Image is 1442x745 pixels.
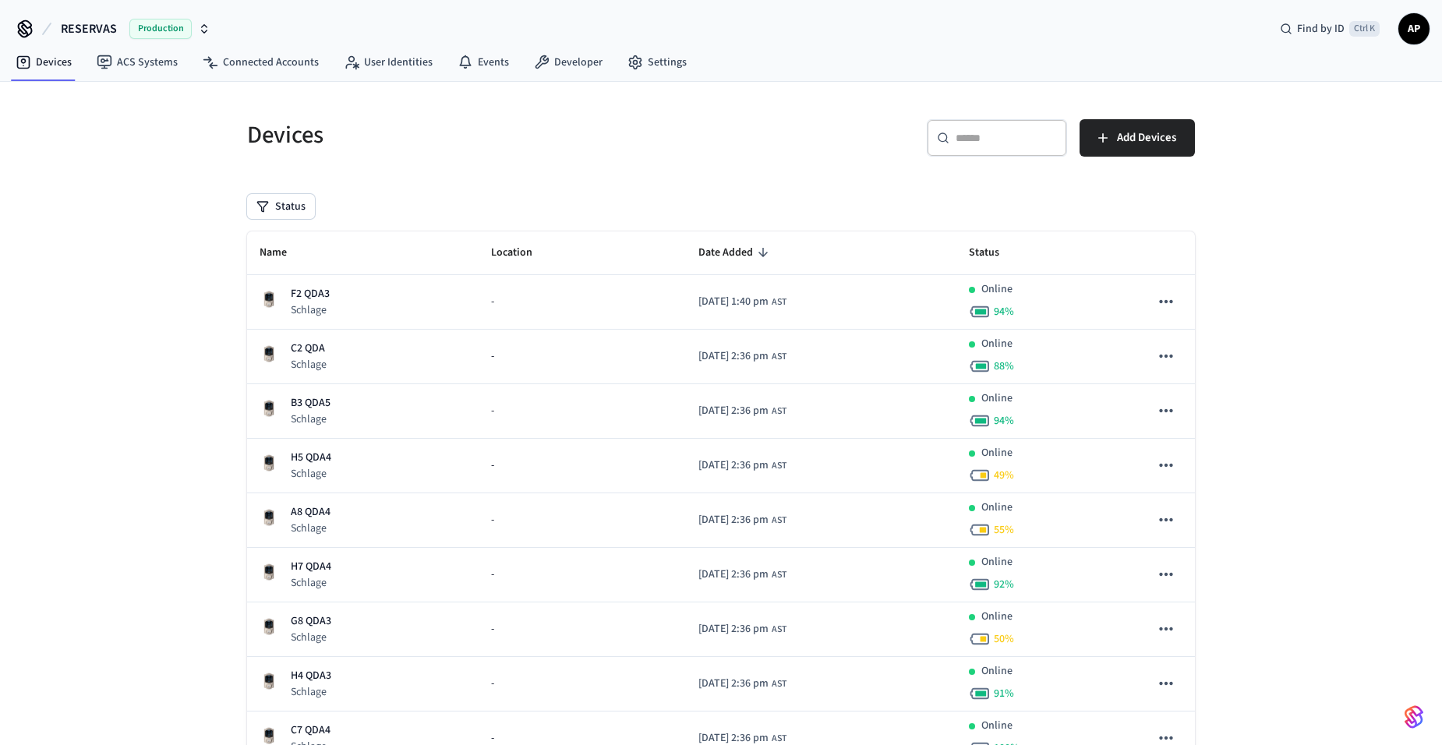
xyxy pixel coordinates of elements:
[981,554,1013,570] p: Online
[981,445,1013,461] p: Online
[491,512,494,528] span: -
[981,390,1013,407] p: Online
[491,567,494,583] span: -
[969,241,1020,265] span: Status
[260,399,278,418] img: Schlage Sense Smart Deadbolt with Camelot Trim, Front
[247,119,712,151] h5: Devices
[994,577,1014,592] span: 92 %
[698,676,769,692] span: [DATE] 2:36 pm
[291,559,331,575] p: H7 QDA4
[491,241,553,265] span: Location
[772,677,786,691] span: AST
[491,403,494,419] span: -
[291,722,330,739] p: C7 QDA4
[291,521,330,536] p: Schlage
[291,466,331,482] p: Schlage
[260,344,278,363] img: Schlage Sense Smart Deadbolt with Camelot Trim, Front
[260,617,278,636] img: Schlage Sense Smart Deadbolt with Camelot Trim, Front
[981,281,1013,298] p: Online
[698,676,786,692] div: America/Santo_Domingo
[1405,704,1423,729] img: SeamLogoGradient.69752ec5.svg
[698,457,769,474] span: [DATE] 2:36 pm
[1297,21,1345,37] span: Find by ID
[698,567,769,583] span: [DATE] 2:36 pm
[994,468,1014,483] span: 49 %
[291,341,327,357] p: C2 QDA
[994,358,1014,374] span: 88 %
[260,241,307,265] span: Name
[260,563,278,581] img: Schlage Sense Smart Deadbolt with Camelot Trim, Front
[1080,119,1195,157] button: Add Devices
[994,631,1014,647] span: 50 %
[491,621,494,637] span: -
[291,668,331,684] p: H4 QDA3
[698,241,773,265] span: Date Added
[698,294,786,310] div: America/Santo_Domingo
[994,304,1014,320] span: 94 %
[698,457,786,474] div: America/Santo_Domingo
[491,676,494,692] span: -
[772,404,786,418] span: AST
[291,613,331,630] p: G8 QDA3
[615,48,699,76] a: Settings
[981,500,1013,516] p: Online
[129,19,192,39] span: Production
[260,454,278,472] img: Schlage Sense Smart Deadbolt with Camelot Trim, Front
[291,395,330,411] p: B3 QDA5
[698,512,786,528] div: America/Santo_Domingo
[698,294,769,310] span: [DATE] 1:40 pm
[260,672,278,690] img: Schlage Sense Smart Deadbolt with Camelot Trim, Front
[994,413,1014,429] span: 94 %
[1400,15,1428,43] span: AP
[260,290,278,309] img: Schlage Sense Smart Deadbolt with Camelot Trim, Front
[1117,128,1176,148] span: Add Devices
[331,48,445,76] a: User Identities
[981,663,1013,680] p: Online
[772,459,786,473] span: AST
[3,48,84,76] a: Devices
[772,623,786,637] span: AST
[772,350,786,364] span: AST
[521,48,615,76] a: Developer
[772,568,786,582] span: AST
[981,336,1013,352] p: Online
[291,357,327,372] p: Schlage
[981,609,1013,625] p: Online
[84,48,190,76] a: ACS Systems
[698,512,769,528] span: [DATE] 2:36 pm
[698,348,769,365] span: [DATE] 2:36 pm
[981,718,1013,734] p: Online
[260,508,278,527] img: Schlage Sense Smart Deadbolt with Camelot Trim, Front
[698,403,769,419] span: [DATE] 2:36 pm
[491,457,494,474] span: -
[291,684,331,700] p: Schlage
[698,348,786,365] div: America/Santo_Domingo
[61,19,117,38] span: RESERVAS
[994,686,1014,701] span: 91 %
[291,630,331,645] p: Schlage
[1267,15,1392,43] div: Find by IDCtrl K
[291,504,330,521] p: A8 QDA4
[190,48,331,76] a: Connected Accounts
[291,411,330,427] p: Schlage
[1398,13,1430,44] button: AP
[247,194,315,219] button: Status
[698,621,769,637] span: [DATE] 2:36 pm
[445,48,521,76] a: Events
[698,621,786,637] div: America/Santo_Domingo
[1349,21,1380,37] span: Ctrl K
[291,450,331,466] p: H5 QDA4
[698,567,786,583] div: America/Santo_Domingo
[260,726,278,745] img: Schlage Sense Smart Deadbolt with Camelot Trim, Front
[772,295,786,309] span: AST
[491,294,494,310] span: -
[698,403,786,419] div: America/Santo_Domingo
[291,302,330,318] p: Schlage
[491,348,494,365] span: -
[772,514,786,528] span: AST
[291,575,331,591] p: Schlage
[291,286,330,302] p: F2 QDA3
[994,522,1014,538] span: 55 %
